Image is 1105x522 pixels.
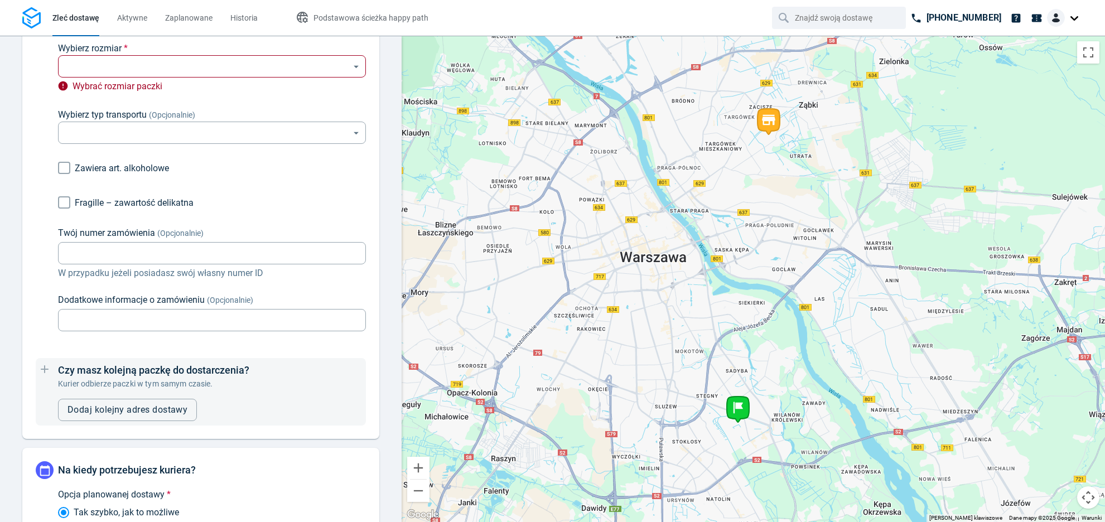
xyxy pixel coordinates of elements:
span: Zaplanowane [165,13,213,22]
span: Wybierz rozmiar [58,43,122,54]
img: Client [1047,9,1065,27]
button: Włącz widok pełnoekranowy [1077,41,1099,64]
span: Fragille – zawartość delikatna [75,197,194,208]
span: Czy masz kolejną paczkę do dostarczenia? [58,364,249,376]
span: (Opcjonalnie) [157,229,204,238]
button: Pomniejsz [407,480,430,502]
span: Zleć dostawę [52,13,99,22]
span: Dane mapy ©2025 Google [1009,515,1075,521]
a: Warunki [1082,515,1102,521]
span: Twój numer zamówienia [58,228,155,238]
button: Sterowanie kamerą na mapie [1077,486,1099,509]
span: Kurier odbierze paczki w tym samym czasie. [58,379,213,388]
p: [PHONE_NUMBER] [927,11,1001,25]
a: [PHONE_NUMBER] [906,7,1006,29]
img: Logo [22,7,41,29]
span: Dodatkowe informacje o zamówieniu [58,294,205,305]
div: Wybierz typ transportu [58,122,366,144]
button: Powiększ [407,457,430,479]
span: Opcja planowanej dostawy [58,489,165,500]
span: Na kiedy potrzebujesz kuriera? [58,464,196,476]
span: Tak szybko, jak to możliwe [74,506,179,519]
span: Aktywne [117,13,147,22]
span: (Opcjonalnie) [207,296,253,304]
span: (Opcjonalnie) [149,110,195,119]
a: Pokaż ten obszar w Mapach Google (otwiera się w nowym oknie) [404,507,441,522]
div: Wybierz rozmiar [58,55,366,78]
img: Google [404,507,441,522]
span: Zawiera art. alkoholowe [75,163,169,173]
span: Dodaj kolejny adres dostawy [67,405,187,414]
button: Dodaj kolejny adres dostawy [58,399,197,421]
span: Wybierz typ transportu [58,109,147,120]
span: Podstawowa ścieżka happy path [313,13,428,22]
p: Wybrać rozmiar paczki [58,80,366,95]
button: Skróty klawiszowe [929,514,1002,522]
span: W przypadku jeżeli posiadasz swój własny numer ID [58,267,366,280]
span: Historia [230,13,258,22]
input: Znajdź swoją dostawę [795,7,885,28]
